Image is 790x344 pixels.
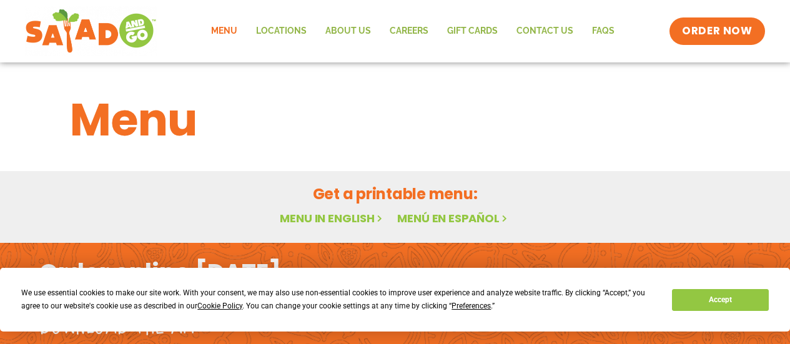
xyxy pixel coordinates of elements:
div: We use essential cookies to make our site work. With your consent, we may also use non-essential ... [21,287,657,313]
span: Cookie Policy [197,302,242,310]
a: FAQs [583,17,624,46]
h1: Menu [70,86,721,154]
a: Menu [202,17,247,46]
img: new-SAG-logo-768×292 [25,6,157,56]
a: Careers [380,17,438,46]
h2: Download the app [39,307,199,342]
a: Locations [247,17,316,46]
a: Menu in English [280,210,385,226]
a: Contact Us [507,17,583,46]
span: Preferences [452,302,491,310]
button: Accept [672,289,768,311]
h2: Order online [DATE] [39,257,281,288]
span: ORDER NOW [682,24,752,39]
h2: Get a printable menu: [70,183,721,205]
a: Menú en español [397,210,510,226]
nav: Menu [202,17,624,46]
a: ORDER NOW [669,17,764,45]
a: GIFT CARDS [438,17,507,46]
a: About Us [316,17,380,46]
